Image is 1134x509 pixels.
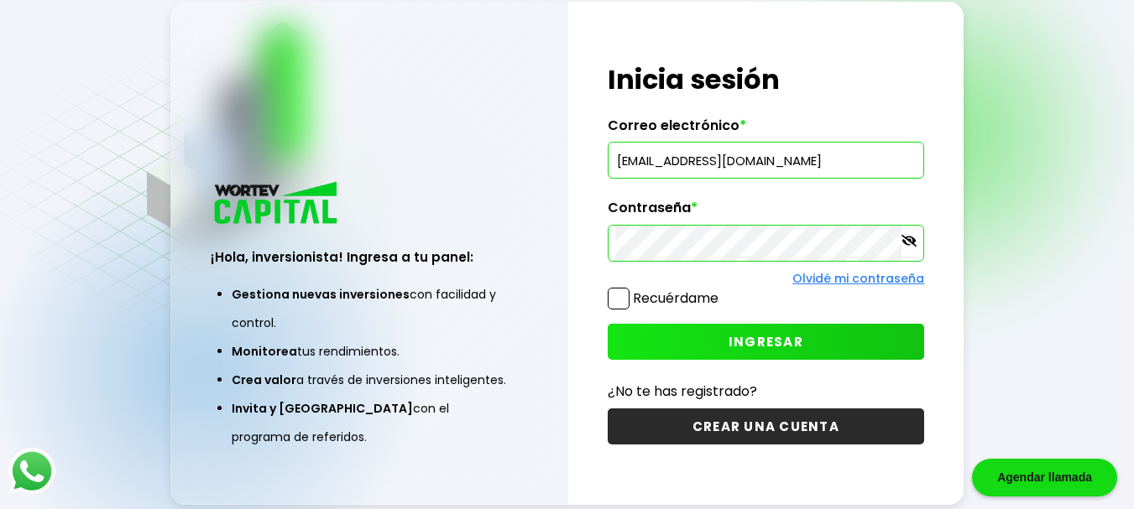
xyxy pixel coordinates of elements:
[972,459,1117,496] div: Agendar llamada
[232,280,507,337] li: con facilidad y control.
[232,400,413,417] span: Invita y [GEOGRAPHIC_DATA]
[633,288,719,308] label: Recuérdame
[608,408,924,444] button: CREAR UNA CUENTA
[232,366,507,394] li: a través de inversiones inteligentes.
[8,448,55,495] img: logos_whatsapp-icon.242b2217.svg
[615,143,917,178] input: hola@wortev.capital
[608,60,924,100] h1: Inicia sesión
[211,247,528,267] h3: ¡Hola, inversionista! Ingresa a tu panel:
[792,270,924,287] a: Olvidé mi contraseña
[608,200,924,225] label: Contraseña
[211,179,343,229] img: logo_wortev_capital
[608,117,924,143] label: Correo electrónico
[608,381,924,402] p: ¿No te has registrado?
[232,394,507,451] li: con el programa de referidos.
[232,337,507,366] li: tus rendimientos.
[729,333,803,351] span: INGRESAR
[232,286,410,303] span: Gestiona nuevas inversiones
[608,324,924,360] button: INGRESAR
[232,343,297,360] span: Monitorea
[232,371,296,388] span: Crea valor
[608,381,924,444] a: ¿No te has registrado?CREAR UNA CUENTA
